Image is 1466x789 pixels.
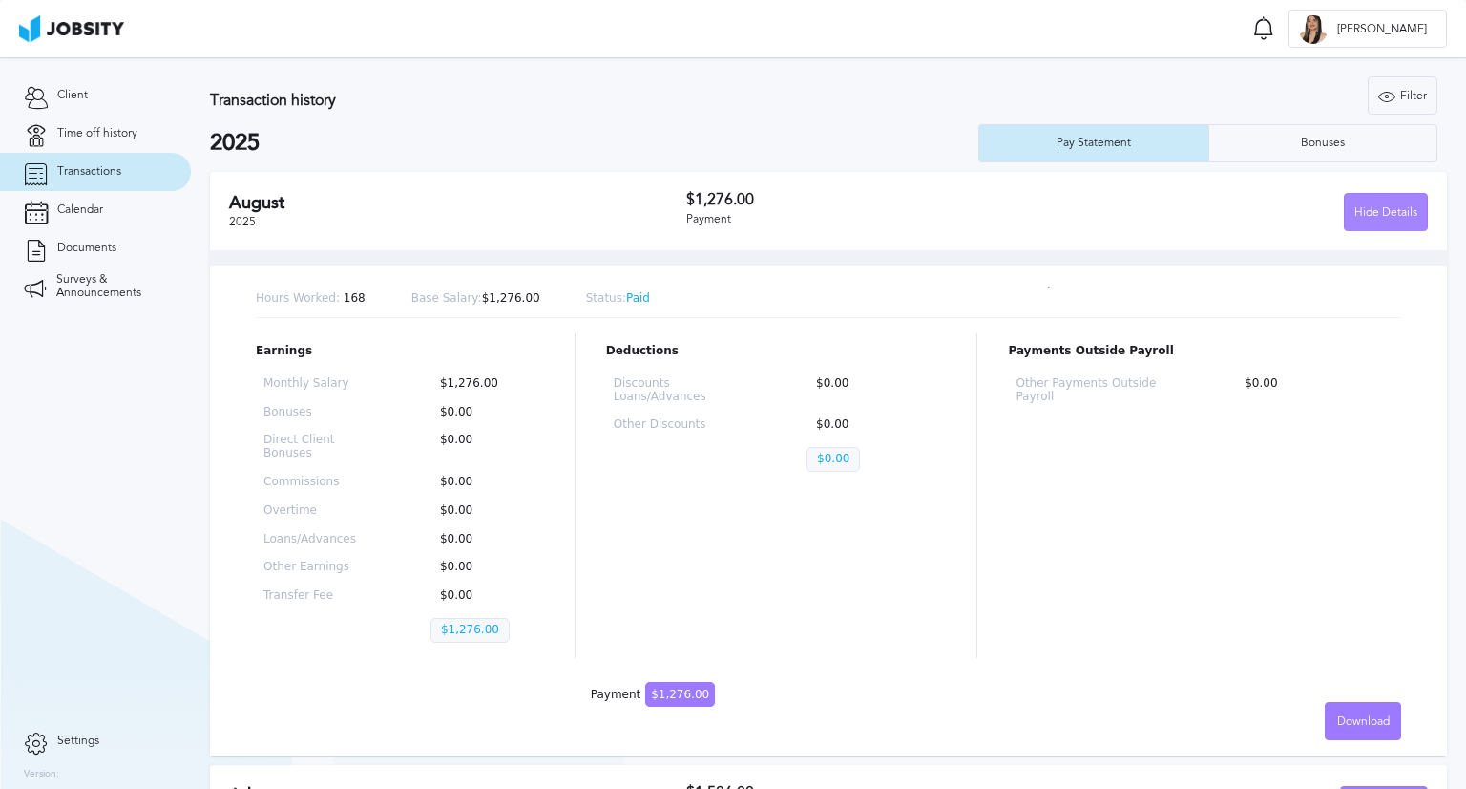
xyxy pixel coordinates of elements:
[56,273,167,300] span: Surveys & Announcements
[1328,23,1436,36] span: [PERSON_NAME]
[430,476,536,489] p: $0.00
[1288,10,1447,48] button: L[PERSON_NAME]
[24,769,59,780] label: Version:
[430,434,536,460] p: $0.00
[1047,137,1141,150] div: Pay Statement
[806,377,938,404] p: $0.00
[430,377,536,391] p: $1,276.00
[263,589,369,603] p: Transfer Fee
[1208,124,1438,162] button: Bonuses
[614,377,745,404] p: Discounts Loans/Advances
[263,406,369,419] p: Bonuses
[686,191,1058,208] h3: $1,276.00
[57,242,116,255] span: Documents
[1291,137,1354,150] div: Bonuses
[1016,377,1174,404] p: Other Payments Outside Payroll
[1299,15,1328,44] div: L
[645,682,715,707] span: $1,276.00
[57,735,99,748] span: Settings
[210,92,881,109] h3: Transaction history
[806,447,860,472] p: $0.00
[430,618,510,643] p: $1,276.00
[57,127,137,140] span: Time off history
[229,215,256,228] span: 2025
[263,377,369,391] p: Monthly Salary
[591,689,715,702] div: Payment
[430,589,536,603] p: $0.00
[430,406,536,419] p: $0.00
[57,89,88,102] span: Client
[57,165,121,179] span: Transactions
[1345,194,1427,232] div: Hide Details
[263,504,369,518] p: Overtime
[256,345,544,358] p: Earnings
[19,15,124,42] img: ab4bad089aa723f57921c736e9817d99.png
[263,476,369,489] p: Commissions
[411,291,482,305] span: Base Salary:
[1337,715,1390,729] span: Download
[263,533,369,546] p: Loans/Advances
[606,345,947,358] p: Deductions
[1325,702,1401,740] button: Download
[263,434,369,460] p: Direct Client Bonuses
[1235,377,1393,404] p: $0.00
[57,203,103,217] span: Calendar
[614,418,745,432] p: Other Discounts
[586,292,650,306] p: Paid
[430,504,536,518] p: $0.00
[586,291,626,305] span: Status:
[978,124,1208,162] button: Pay Statement
[686,213,1058,226] div: Payment
[263,561,369,574] p: Other Earnings
[1008,345,1401,358] p: Payments Outside Payroll
[1368,76,1437,115] button: Filter
[411,292,540,306] p: $1,276.00
[256,292,366,306] p: 168
[256,291,340,305] span: Hours Worked:
[430,533,536,546] p: $0.00
[430,561,536,574] p: $0.00
[806,418,938,432] p: $0.00
[1344,193,1428,231] button: Hide Details
[229,193,686,213] h2: August
[1369,77,1436,116] div: Filter
[210,130,978,157] h2: 2025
